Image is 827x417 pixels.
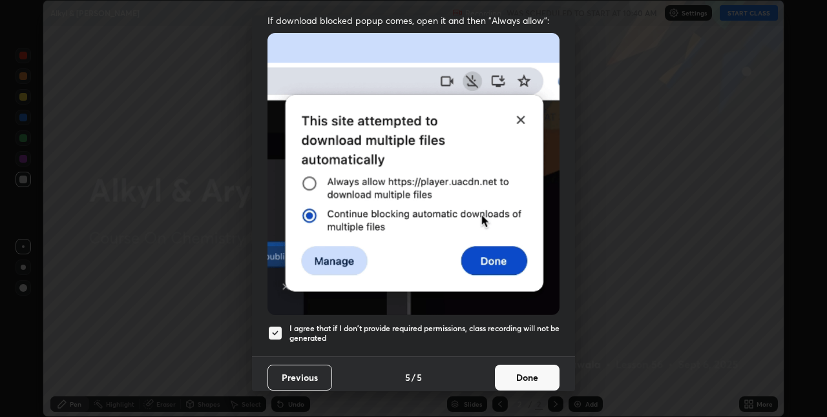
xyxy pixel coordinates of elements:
img: downloads-permission-blocked.gif [267,33,560,315]
button: Done [495,365,560,391]
h4: 5 [417,371,422,384]
h4: / [412,371,415,384]
h4: 5 [405,371,410,384]
button: Previous [267,365,332,391]
span: If download blocked popup comes, open it and then "Always allow": [267,14,560,26]
h5: I agree that if I don't provide required permissions, class recording will not be generated [289,323,560,343]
